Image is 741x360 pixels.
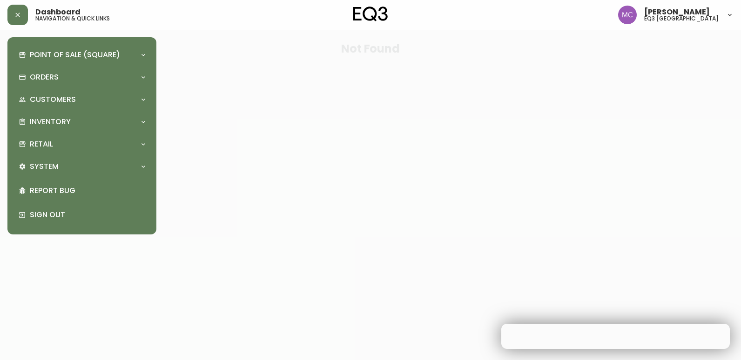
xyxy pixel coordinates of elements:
[644,8,710,16] span: [PERSON_NAME]
[15,89,149,110] div: Customers
[35,16,110,21] h5: navigation & quick links
[644,16,719,21] h5: eq3 [GEOGRAPHIC_DATA]
[15,67,149,87] div: Orders
[30,50,120,60] p: Point of Sale (Square)
[15,45,149,65] div: Point of Sale (Square)
[15,134,149,154] div: Retail
[618,6,637,24] img: 6dbdb61c5655a9a555815750a11666cc
[15,179,149,203] div: Report Bug
[30,117,71,127] p: Inventory
[30,210,145,220] p: Sign Out
[30,94,76,105] p: Customers
[15,112,149,132] div: Inventory
[15,203,149,227] div: Sign Out
[30,139,53,149] p: Retail
[30,161,59,172] p: System
[30,72,59,82] p: Orders
[353,7,388,21] img: logo
[15,156,149,177] div: System
[35,8,81,16] span: Dashboard
[30,186,145,196] p: Report Bug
